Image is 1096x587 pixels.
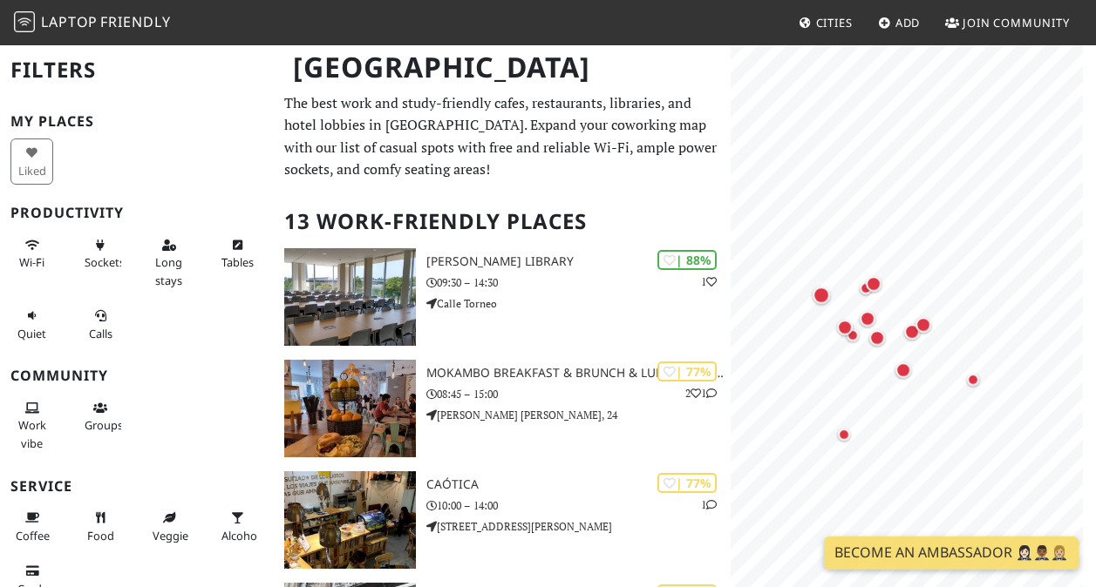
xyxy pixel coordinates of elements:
button: Sockets [79,231,122,277]
button: Veggie [147,503,190,550]
div: Map marker [850,301,885,336]
h2: Filters [10,44,263,97]
img: Felipe González Márquez Library [284,248,416,346]
p: Calle Torneo [426,295,731,312]
button: Quiet [10,301,53,347]
span: Friendly [100,12,170,31]
p: [STREET_ADDRESS][PERSON_NAME] [426,518,731,535]
a: Felipe González Márquez Library | 88% 1 [PERSON_NAME] Library 09:30 – 14:30 Calle Torneo [274,248,731,346]
span: Join Community [963,15,1070,30]
p: 08:45 – 15:00 [426,386,731,402]
img: Mokambo Breakfast & Brunch & Lunch Sevilla [284,360,416,457]
h3: My Places [10,113,263,130]
button: Groups [79,394,122,440]
span: Group tables [85,417,123,433]
span: Veggie [153,528,188,543]
p: 2 1 [685,385,717,401]
span: Work-friendly tables [221,254,254,270]
span: Laptop [41,12,98,31]
span: Video/audio calls [89,326,112,341]
p: 09:30 – 14:30 [426,274,731,291]
a: LaptopFriendly LaptopFriendly [14,8,171,38]
span: People working [18,417,46,450]
div: Map marker [856,267,891,301]
img: LaptopFriendly [14,11,35,32]
span: Alcohol [221,528,260,543]
span: Cities [816,15,853,30]
div: | 77% [657,361,717,381]
div: | 88% [657,250,717,270]
h3: Productivity [10,205,263,221]
button: Tables [216,231,259,277]
div: Map marker [956,362,990,397]
a: Become an Ambassador 🤵🏻‍♀️🤵🏾‍♂️🤵🏼‍♀️ [824,536,1079,570]
span: Food [87,528,114,543]
button: Food [79,503,122,550]
h3: Community [10,368,263,384]
div: Map marker [804,278,839,313]
button: Calls [79,301,122,347]
div: | 77% [657,473,717,493]
div: Map marker [906,307,941,342]
span: Stable Wi-Fi [19,254,44,270]
span: Quiet [17,326,46,341]
a: Cities [792,7,860,38]
h3: Service [10,478,263,495]
p: The best work and study-friendly cafes, restaurants, libraries, and hotel lobbies in [GEOGRAPHIC_... [284,92,720,181]
p: 1 [701,496,717,513]
button: Coffee [10,503,53,550]
button: Long stays [147,231,190,294]
button: Wi-Fi [10,231,53,277]
span: Power sockets [85,254,125,270]
div: Map marker [827,417,861,452]
span: Add [895,15,921,30]
div: Map marker [895,314,929,349]
a: Add [871,7,928,38]
span: Long stays [155,254,182,287]
h1: [GEOGRAPHIC_DATA] [279,44,727,91]
div: Map marker [835,318,870,353]
a: Join Community [938,7,1077,38]
p: 10:00 – 14:00 [426,497,731,514]
a: Mokambo Breakfast & Brunch & Lunch Sevilla | 77% 21 Mokambo Breakfast & Brunch & Lunch [GEOGRAPHI... [274,360,731,457]
a: Caótica | 77% 1 Caótica 10:00 – 14:00 [STREET_ADDRESS][PERSON_NAME] [274,471,731,569]
div: Map marker [860,320,895,355]
div: Map marker [886,353,921,388]
h2: 13 Work-Friendly Places [284,195,720,248]
span: Coffee [16,528,50,543]
h3: [PERSON_NAME] Library [426,254,731,269]
p: [PERSON_NAME] [PERSON_NAME], 24 [426,407,731,423]
div: Map marker [848,271,883,306]
p: 1 [701,273,717,290]
button: Work vibe [10,394,53,457]
img: Caótica [284,471,416,569]
h3: Caótica [426,477,731,492]
button: Alcohol [216,503,259,550]
h3: Mokambo Breakfast & Brunch & Lunch [GEOGRAPHIC_DATA] [426,366,731,381]
div: Map marker [827,310,862,345]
